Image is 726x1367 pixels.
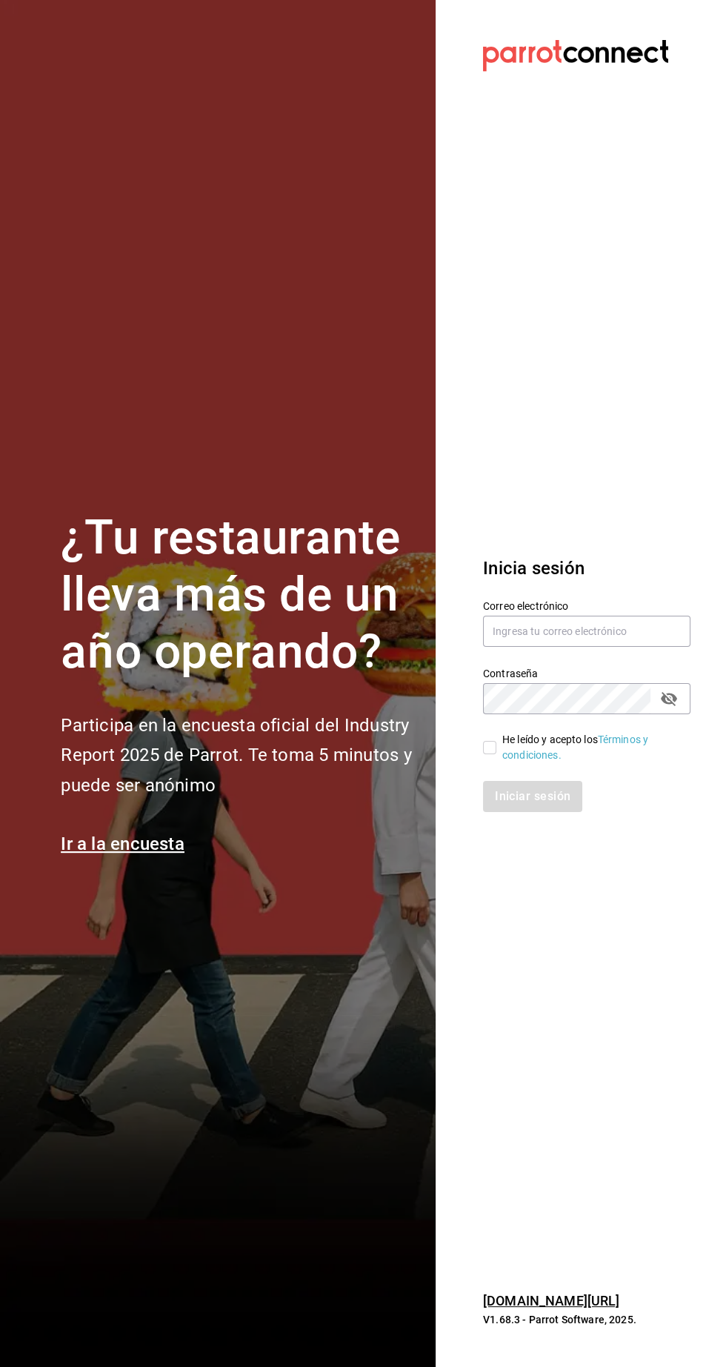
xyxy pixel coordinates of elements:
[483,1312,690,1327] p: V1.68.3 - Parrot Software, 2025.
[656,686,682,711] button: passwordField
[483,555,690,582] h3: Inicia sesión
[61,834,184,854] a: Ir a la encuesta
[61,711,418,801] h2: Participa en la encuesta oficial del Industry Report 2025 de Parrot. Te toma 5 minutos y puede se...
[483,616,690,647] input: Ingresa tu correo electrónico
[502,732,679,763] div: He leído y acepto los
[483,668,690,679] label: Contraseña
[483,1293,619,1308] a: [DOMAIN_NAME][URL]
[61,510,418,680] h1: ¿Tu restaurante lleva más de un año operando?
[483,601,690,611] label: Correo electrónico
